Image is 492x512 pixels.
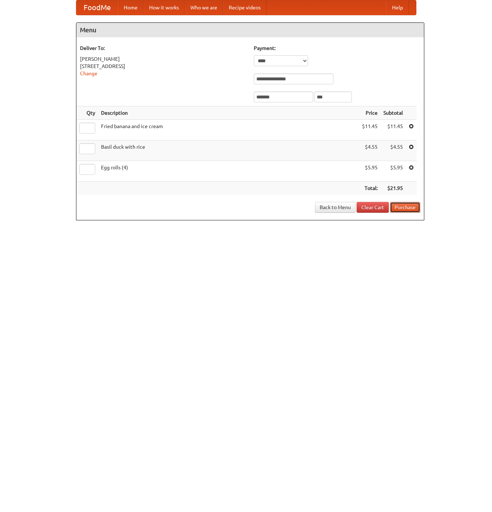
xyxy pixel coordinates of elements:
div: [PERSON_NAME] [80,55,247,63]
h5: Deliver To: [80,45,247,52]
td: Egg rolls (4) [98,161,359,182]
button: Purchase [390,202,420,213]
h5: Payment: [254,45,420,52]
td: Basil duck with rice [98,140,359,161]
td: $4.55 [359,140,380,161]
a: Change [80,71,97,76]
a: Help [386,0,409,15]
td: $11.45 [380,120,406,140]
h4: Menu [76,23,424,37]
th: Qty [76,106,98,120]
td: $5.95 [380,161,406,182]
a: FoodMe [76,0,118,15]
a: How it works [143,0,185,15]
a: Clear Cart [357,202,389,213]
td: $5.95 [359,161,380,182]
td: $11.45 [359,120,380,140]
th: Description [98,106,359,120]
th: Subtotal [380,106,406,120]
a: Back to Menu [315,202,356,213]
th: Price [359,106,380,120]
a: Who we are [185,0,223,15]
a: Recipe videos [223,0,266,15]
td: $4.55 [380,140,406,161]
th: $21.95 [380,182,406,195]
th: Total: [359,182,380,195]
a: Home [118,0,143,15]
div: [STREET_ADDRESS] [80,63,247,70]
td: Fried banana and ice cream [98,120,359,140]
